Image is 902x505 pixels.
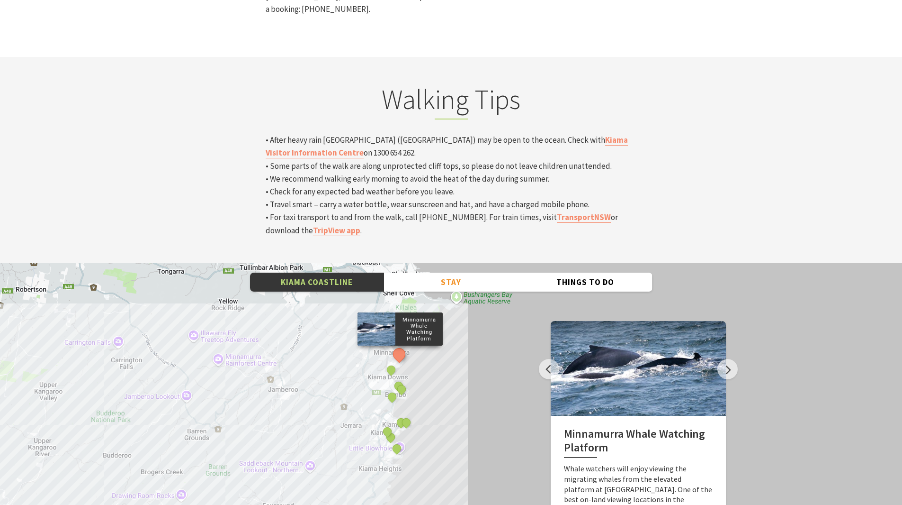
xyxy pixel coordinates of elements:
[395,383,407,395] button: See detail about Bombo Headland
[400,416,412,429] button: See detail about Kiama Blowhole
[385,363,397,376] button: See detail about Jones Beach, Kiama Downs
[313,225,360,236] a: TripView app
[390,346,408,363] button: See detail about Minnamurra Whale Watching Platform
[266,134,637,237] p: • After heavy rain [GEOGRAPHIC_DATA] ([GEOGRAPHIC_DATA]) may be open to the ocean. Check with on ...
[564,427,713,458] h2: Minnamurra Whale Watching Platform
[381,425,393,438] button: See detail about Surf Beach, Kiama
[266,83,637,120] h2: Walking Tips
[384,273,518,292] button: Stay
[386,391,398,403] button: See detail about Bombo Beach, Bombo
[518,273,652,292] button: Things To Do
[717,359,738,379] button: Next
[250,273,384,292] button: Kiama Coastline
[539,359,559,379] button: Previous
[391,442,403,454] button: See detail about Little Blowhole, Kiama
[395,315,443,343] p: Minnamurra Whale Watching Platform
[557,212,611,223] a: TransportNSW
